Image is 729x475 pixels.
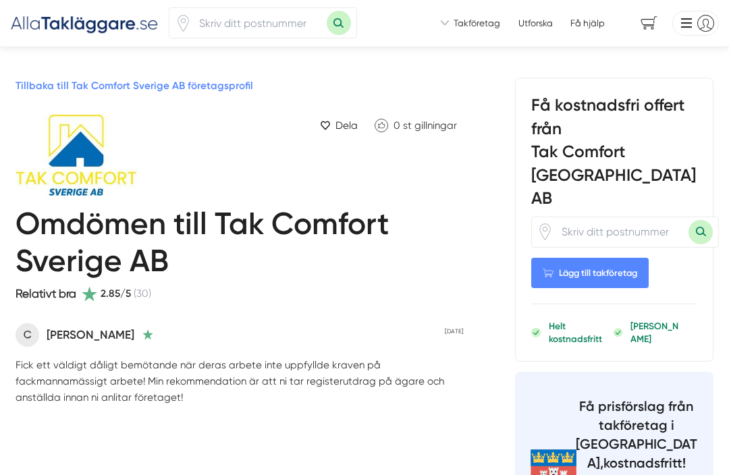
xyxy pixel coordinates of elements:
a: Utforska [518,17,553,30]
span: st gillningar [403,119,457,132]
span: C [16,323,39,347]
a: Dela [315,115,363,136]
span: 0 [394,119,400,132]
p: Helt kostnadsfritt [549,320,606,345]
img: Logotyp Tak Comfort Sverige AB [16,115,164,196]
span: 2.85/5 [101,285,131,302]
span: Relativt bra [16,287,76,300]
span: Klicka för att använda din position. [537,223,553,240]
svg: Pin / Karta [175,15,192,32]
svg: Pin / Karta [537,223,553,240]
span: (30) [134,285,151,302]
h3: Få kostnadsfri offert från Tak Comfort [GEOGRAPHIC_DATA] AB [531,94,698,217]
input: Skriv ditt postnummer [553,217,688,247]
p: [PERSON_NAME] [47,326,134,344]
p: [PERSON_NAME] [630,320,681,345]
a: Klicka för att gilla Tak Comfort Sverige AB [368,115,464,136]
p: Fick ett väldigt dåligt bemötande när deras arbete inte uppfyllde kraven på fackmannamässigt arbe... [16,357,464,406]
span: Takföretag [454,17,500,30]
h1: Omdömen till Tak Comfort Sverige AB [16,206,464,285]
a: Tillbaka till Tak Comfort Sverige AB företagsprofil [16,80,253,92]
span: Dela [335,117,358,134]
button: Sök med postnummer [327,11,351,35]
input: Skriv ditt postnummer [192,8,327,38]
span: navigation-cart [631,11,667,35]
: Lägg till takföretag [531,258,649,288]
span: Få hjälp [570,17,605,30]
p: [DATE] [445,327,464,336]
span: Klicka för att använda din position. [175,15,192,32]
button: Sök med postnummer [688,220,713,244]
img: Alla Takläggare [10,12,159,34]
